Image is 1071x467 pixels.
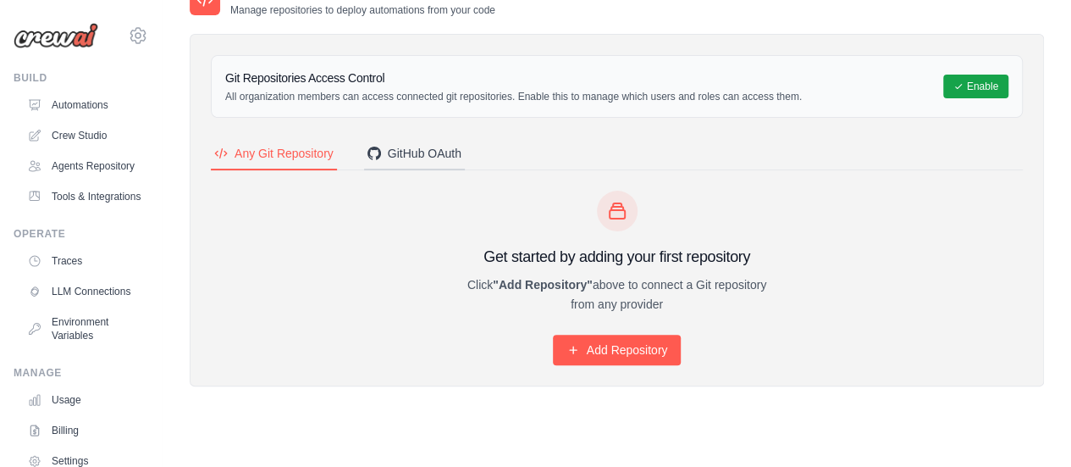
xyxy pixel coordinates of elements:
div: Manage [14,366,148,380]
div: Operate [14,227,148,241]
nav: Tabs [211,138,1023,170]
button: Enable [943,75,1008,98]
a: Usage [20,386,148,414]
a: Environment Variables [20,309,148,349]
button: Any Git Repository [211,138,337,170]
button: GitHub OAuth [364,138,465,170]
strong: "Add Repository" [493,278,593,292]
div: Build [14,71,148,85]
a: LLM Connections [20,278,148,305]
a: Add Repository [553,335,682,365]
a: Billing [20,417,148,444]
a: Tools & Integrations [20,183,148,210]
div: GitHub OAuth [367,145,461,162]
h3: Git Repositories Access Control [225,69,802,86]
p: All organization members can access connected git repositories. Enable this to manage which users... [225,90,802,103]
div: Any Git Repository [214,145,334,162]
a: Crew Studio [20,122,148,149]
img: Logo [14,23,98,48]
a: Agents Repository [20,153,148,180]
a: Automations [20,92,148,119]
p: Manage repositories to deploy automations from your code [230,3,495,17]
h3: Get started by adding your first repository [455,245,780,269]
a: Traces [20,247,148,275]
p: Click above to connect a Git repository from any provider [455,275,780,314]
